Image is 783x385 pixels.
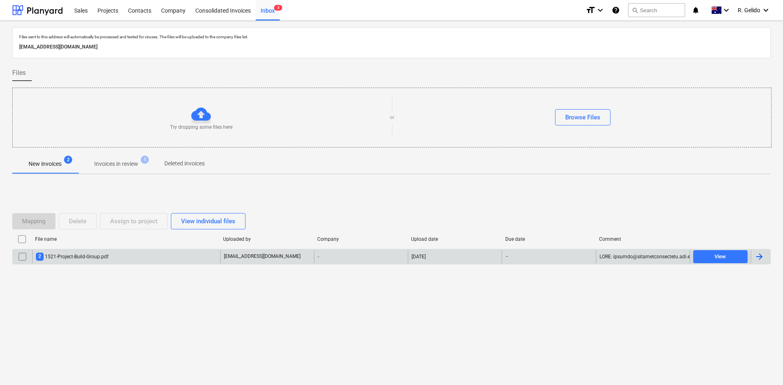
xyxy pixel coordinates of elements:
[505,236,593,242] div: Due date
[565,112,600,123] div: Browse Files
[141,156,149,164] span: 1
[224,253,301,260] p: [EMAIL_ADDRESS][DOMAIN_NAME]
[742,346,783,385] iframe: Chat Widget
[12,88,772,147] div: Try dropping some files hereorBrowse Files
[223,236,311,242] div: Uploaded by
[505,253,509,260] span: -
[181,216,235,227] div: View individual files
[19,34,764,40] p: Files sent to this address will automatically be processed and tested for viruses. The files will...
[317,236,405,242] div: Company
[738,7,760,13] span: R. Gelido
[714,252,726,262] div: View
[170,124,232,131] p: Try dropping some files here
[390,114,394,121] p: or
[628,3,685,17] button: Search
[171,213,246,229] button: View individual files
[612,5,620,15] i: Knowledge base
[36,253,44,260] span: 2
[692,5,700,15] i: notifications
[19,43,764,51] p: [EMAIL_ADDRESS][DOMAIN_NAME]
[555,109,610,125] button: Browse Files
[632,7,638,13] span: search
[94,160,138,168] p: Invoices in review
[64,156,72,164] span: 2
[595,5,605,15] i: keyboard_arrow_down
[314,250,408,263] div: -
[599,236,687,242] div: Comment
[411,236,499,242] div: Upload date
[35,236,217,242] div: File name
[164,159,205,168] p: Deleted invoices
[586,5,595,15] i: format_size
[721,5,731,15] i: keyboard_arrow_down
[761,5,771,15] i: keyboard_arrow_down
[36,253,108,260] div: 1521-Project-Build-Group.pdf
[274,5,282,11] span: 3
[693,250,748,263] button: View
[29,160,62,168] p: New invoices
[411,254,426,260] div: [DATE]
[12,68,26,78] span: Files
